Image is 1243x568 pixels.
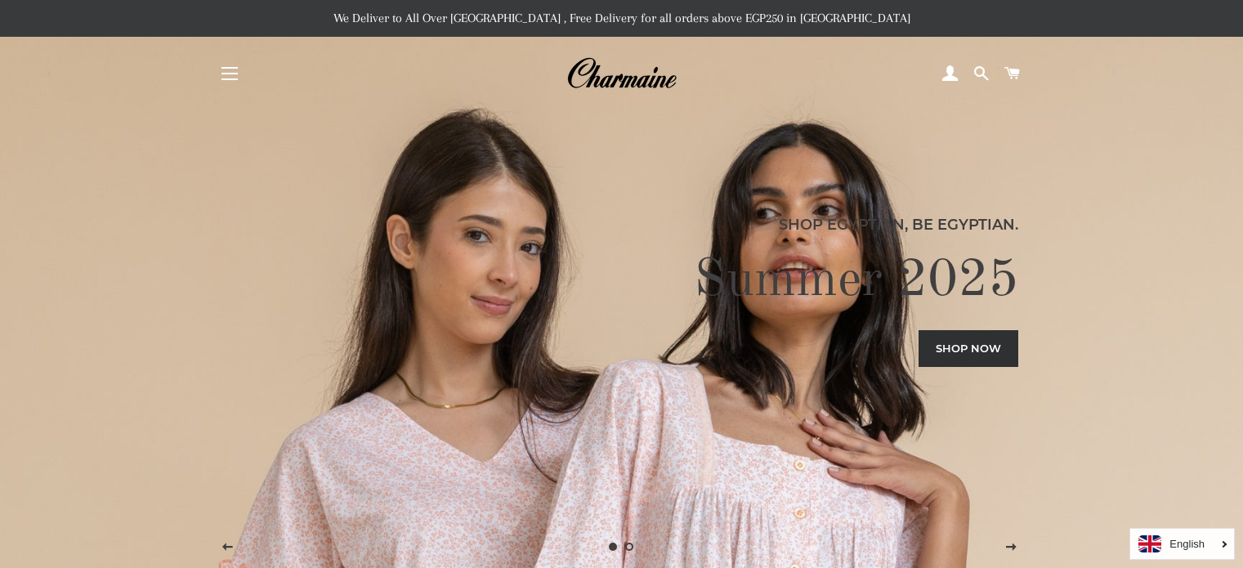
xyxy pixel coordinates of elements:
[225,213,1018,236] p: Shop Egyptian, Be Egyptian.
[919,330,1018,366] a: Shop now
[566,56,677,92] img: Charmaine Egypt
[225,248,1018,314] h2: Summer 2025
[606,539,622,555] a: Slide 1, current
[1169,539,1205,549] i: English
[207,527,248,568] button: Previous slide
[990,527,1031,568] button: Next slide
[622,539,638,555] a: Load slide 2
[1138,535,1226,552] a: English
